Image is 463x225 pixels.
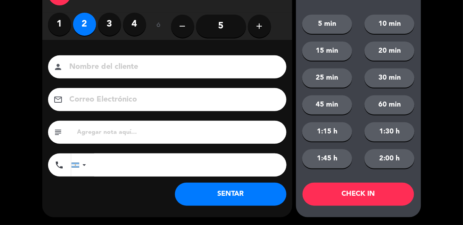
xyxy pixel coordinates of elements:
label: 1 [48,13,71,36]
button: 30 min [365,68,415,88]
i: person [54,62,63,72]
i: add [255,22,264,31]
i: phone [55,160,64,170]
i: remove [178,22,187,31]
div: ó [146,13,171,40]
label: 4 [123,13,146,36]
button: 15 min [302,42,352,61]
i: email [54,95,63,104]
input: Nombre del cliente [69,60,276,74]
button: 5 min [302,15,352,34]
label: 3 [98,13,121,36]
div: Argentina: +54 [72,154,89,176]
button: 10 min [365,15,415,34]
button: 1:30 h [365,122,415,142]
button: SENTAR [175,183,286,206]
button: 1:45 h [302,149,352,168]
button: 2:00 h [365,149,415,168]
button: 25 min [302,68,352,88]
button: CHECK IN [303,183,414,206]
input: Correo Electrónico [69,93,276,107]
button: 1:15 h [302,122,352,142]
label: 2 [73,13,96,36]
button: 20 min [365,42,415,61]
button: 60 min [365,95,415,115]
button: add [248,15,271,38]
input: Agregar nota aquí... [77,127,281,138]
button: 45 min [302,95,352,115]
button: remove [171,15,194,38]
i: subject [54,128,63,137]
